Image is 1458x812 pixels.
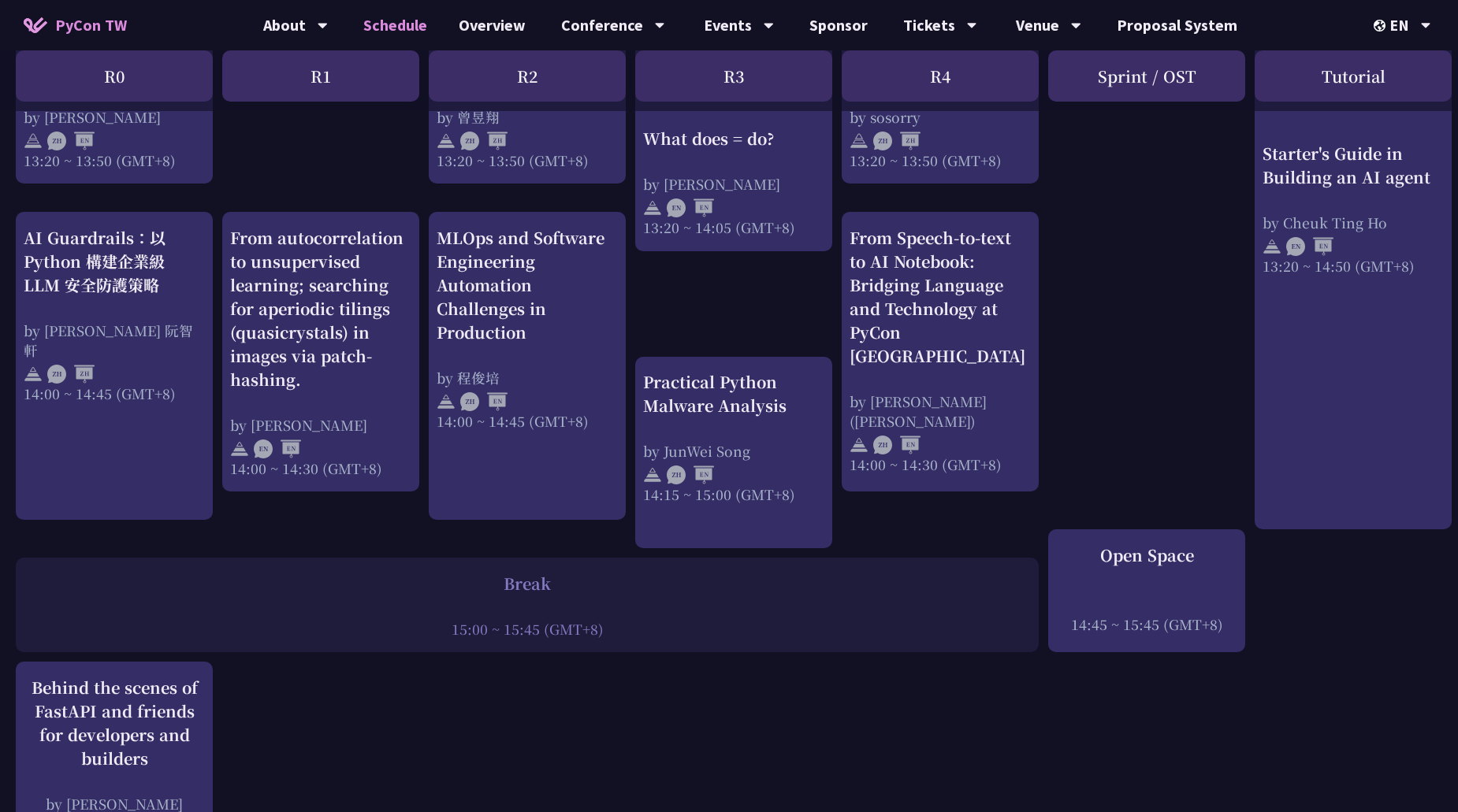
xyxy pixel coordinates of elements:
[643,484,824,504] div: 14:15 ~ 15:00 (GMT+8)
[850,107,1031,127] div: by sosorry
[643,465,662,484] img: svg+xml;base64,PHN2ZyB4bWxucz0iaHR0cDovL3d3dy53My5vcmcvMjAwMC9zdmciIHdpZHRoPSIyNCIgaGVpZ2h0PSIyNC...
[873,436,921,454] img: ZHEN.371966e.svg
[8,6,143,45] a: PyCon TW
[47,365,95,384] img: ZHZH.38617ef.svg
[24,365,43,384] img: svg+xml;base64,PHN2ZyB4bWxucz0iaHR0cDovL3d3dy53My5vcmcvMjAwMC9zdmciIHdpZHRoPSIyNCIgaGVpZ2h0PSIyNC...
[429,50,626,102] div: R2
[437,150,618,170] div: 13:20 ~ 13:50 (GMT+8)
[667,465,714,484] img: ZHEN.371966e.svg
[437,368,618,387] div: by 程俊培
[437,392,456,411] img: svg+xml;base64,PHN2ZyB4bWxucz0iaHR0cDovL3d3dy53My5vcmcvMjAwMC9zdmciIHdpZHRoPSIyNCIgaGVpZ2h0PSIyNC...
[230,415,411,435] div: by [PERSON_NAME]
[643,198,662,217] img: svg+xml;base64,PHN2ZyB4bWxucz0iaHR0cDovL3d3dy53My5vcmcvMjAwMC9zdmciIHdpZHRoPSIyNCIgaGVpZ2h0PSIyNC...
[1255,50,1452,102] div: Tutorial
[643,217,824,237] div: 13:20 ~ 14:05 (GMT+8)
[1056,543,1237,567] div: Open Space
[1263,237,1281,256] img: svg+xml;base64,PHN2ZyB4bWxucz0iaHR0cDovL3d3dy53My5vcmcvMjAwMC9zdmciIHdpZHRoPSIyNCIgaGVpZ2h0PSIyNC...
[47,132,95,150] img: ZHEN.371966e.svg
[1286,237,1333,256] img: ENEN.5a408d1.svg
[850,436,868,454] img: svg+xml;base64,PHN2ZyB4bWxucz0iaHR0cDovL3d3dy53My5vcmcvMjAwMC9zdmciIHdpZHRoPSIyNCIgaGVpZ2h0PSIyNC...
[24,619,1031,639] div: 15:00 ~ 15:45 (GMT+8)
[635,50,832,102] div: R3
[842,50,1039,102] div: R4
[230,439,249,458] img: svg+xml;base64,PHN2ZyB4bWxucz0iaHR0cDovL3d3dy53My5vcmcvMjAwMC9zdmciIHdpZHRoPSIyNCIgaGVpZ2h0PSIyNC...
[222,50,419,102] div: R1
[1056,543,1237,639] a: Open Space 14:45 ~ 15:45 (GMT+8)
[850,391,1031,431] div: by [PERSON_NAME] ([PERSON_NAME])
[437,226,618,506] a: MLOps and Software Engineering Automation Challenges in Production by 程俊培 14:00 ~ 14:45 (GMT+8)
[850,150,1031,170] div: 13:20 ~ 13:50 (GMT+8)
[643,127,824,150] div: What does = do?
[873,132,921,150] img: ZHZH.38617ef.svg
[24,226,205,506] a: AI Guardrails：以 Python 構建企業級 LLM 安全防護策略 by [PERSON_NAME] 阮智軒 14:00 ~ 14:45 (GMT+8)
[850,226,1031,478] a: From Speech-to-text to AI Notebook: Bridging Language and Technology at PyCon [GEOGRAPHIC_DATA] b...
[24,676,205,770] div: Behind the scenes of FastAPI and friends for developers and builders
[437,411,618,431] div: 14:00 ~ 14:45 (GMT+8)
[24,132,43,150] img: svg+xml;base64,PHN2ZyB4bWxucz0iaHR0cDovL3d3dy53My5vcmcvMjAwMC9zdmciIHdpZHRoPSIyNCIgaGVpZ2h0PSIyNC...
[1263,256,1444,276] div: 13:20 ~ 14:50 (GMT+8)
[230,226,411,391] div: From autocorrelation to unsupervised learning; searching for aperiodic tilings (quasicrystals) in...
[55,13,127,37] span: PyCon TW
[24,150,205,170] div: 13:20 ~ 13:50 (GMT+8)
[850,132,868,150] img: svg+xml;base64,PHN2ZyB4bWxucz0iaHR0cDovL3d3dy53My5vcmcvMjAwMC9zdmciIHdpZHRoPSIyNCIgaGVpZ2h0PSIyNC...
[1263,142,1444,189] div: Starter's Guide in Building an AI agent
[643,174,824,194] div: by [PERSON_NAME]
[437,132,456,150] img: svg+xml;base64,PHN2ZyB4bWxucz0iaHR0cDovL3d3dy53My5vcmcvMjAwMC9zdmciIHdpZHRoPSIyNCIgaGVpZ2h0PSIyNC...
[254,439,301,458] img: ENEN.5a408d1.svg
[24,572,1031,595] div: Break
[24,384,205,403] div: 14:00 ~ 14:45 (GMT+8)
[850,226,1031,368] div: From Speech-to-text to AI Notebook: Bridging Language and Technology at PyCon [GEOGRAPHIC_DATA]
[1263,213,1444,232] div: by Cheuk Ting Ho
[230,458,411,478] div: 14:00 ~ 14:30 (GMT+8)
[1374,20,1389,32] img: Locale Icon
[230,226,411,478] a: From autocorrelation to unsupervised learning; searching for aperiodic tilings (quasicrystals) in...
[24,226,205,297] div: AI Guardrails：以 Python 構建企業級 LLM 安全防護策略
[1048,50,1245,102] div: Sprint / OST
[643,370,824,535] a: Practical Python Malware Analysis by JunWei Song 14:15 ~ 15:00 (GMT+8)
[1056,614,1237,634] div: 14:45 ~ 15:45 (GMT+8)
[850,454,1031,474] div: 14:00 ~ 14:30 (GMT+8)
[24,17,47,33] img: Home icon of PyCon TW 2025
[16,50,213,102] div: R0
[667,198,714,217] img: ENEN.5a408d1.svg
[643,370,824,417] div: Practical Python Malware Analysis
[24,321,205,360] div: by [PERSON_NAME] 阮智軒
[643,441,824,461] div: by JunWei Song
[437,107,618,127] div: by 曾昱翔
[24,107,205,127] div: by [PERSON_NAME]
[460,392,508,411] img: ZHEN.371966e.svg
[437,226,618,344] div: MLOps and Software Engineering Automation Challenges in Production
[460,132,508,150] img: ZHZH.38617ef.svg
